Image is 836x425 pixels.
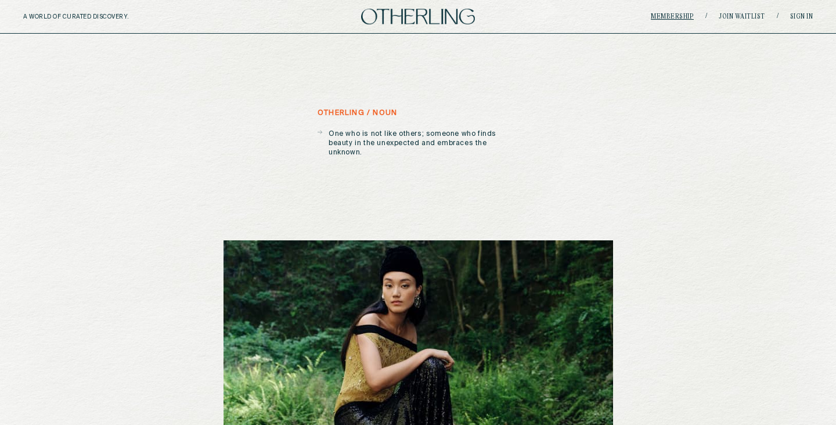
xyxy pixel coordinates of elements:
h5: otherling / noun [318,109,397,117]
span: / [777,12,779,21]
a: Sign in [790,13,813,20]
a: Membership [651,13,694,20]
span: / [705,12,707,21]
img: logo [361,9,475,24]
h5: A WORLD OF CURATED DISCOVERY. [23,13,179,20]
a: Join waitlist [719,13,765,20]
p: One who is not like others; someone who finds beauty in the unexpected and embraces the unknown. [329,129,518,157]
